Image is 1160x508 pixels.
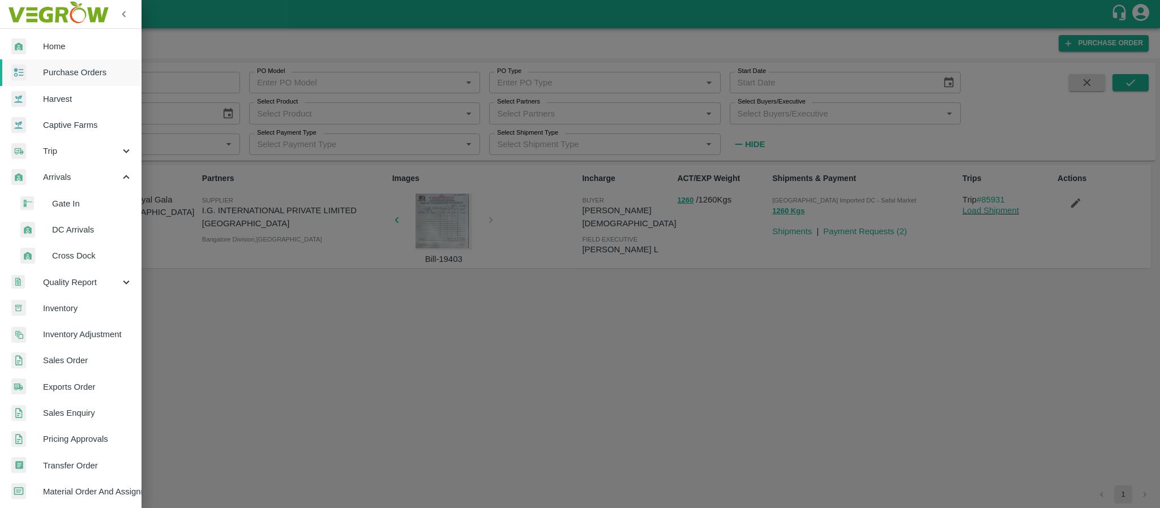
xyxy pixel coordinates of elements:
[11,91,26,107] img: harvest
[20,196,34,210] img: gatein
[11,38,26,55] img: whArrival
[11,117,26,134] img: harvest
[43,381,132,393] span: Exports Order
[43,145,120,157] span: Trip
[11,300,26,316] img: whInventory
[43,433,132,445] span: Pricing Approvals
[9,191,142,217] a: gateinGate In
[11,169,26,186] img: whArrival
[11,431,26,447] img: sales
[43,119,132,131] span: Captive Farms
[43,407,132,419] span: Sales Enquiry
[20,248,35,264] img: whArrival
[11,143,26,160] img: delivery
[43,40,132,53] span: Home
[11,64,26,81] img: reciept
[11,275,25,289] img: qualityReport
[43,171,120,183] span: Arrivals
[43,354,132,367] span: Sales Order
[43,276,120,289] span: Quality Report
[52,249,132,262] span: Cross Dock
[20,222,35,238] img: whArrival
[9,243,142,269] a: whArrivalCross Dock
[11,378,26,395] img: shipments
[11,326,26,343] img: inventory
[43,302,132,315] span: Inventory
[11,457,26,473] img: whTransfer
[43,459,132,472] span: Transfer Order
[52,197,132,210] span: Gate In
[9,217,142,243] a: whArrivalDC Arrivals
[43,485,132,498] span: Material Order And Assignment
[43,66,132,79] span: Purchase Orders
[11,483,26,500] img: centralMaterial
[43,328,132,341] span: Inventory Adjustment
[11,352,26,369] img: sales
[11,405,26,421] img: sales
[52,223,132,236] span: DC Arrivals
[43,93,132,105] span: Harvest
